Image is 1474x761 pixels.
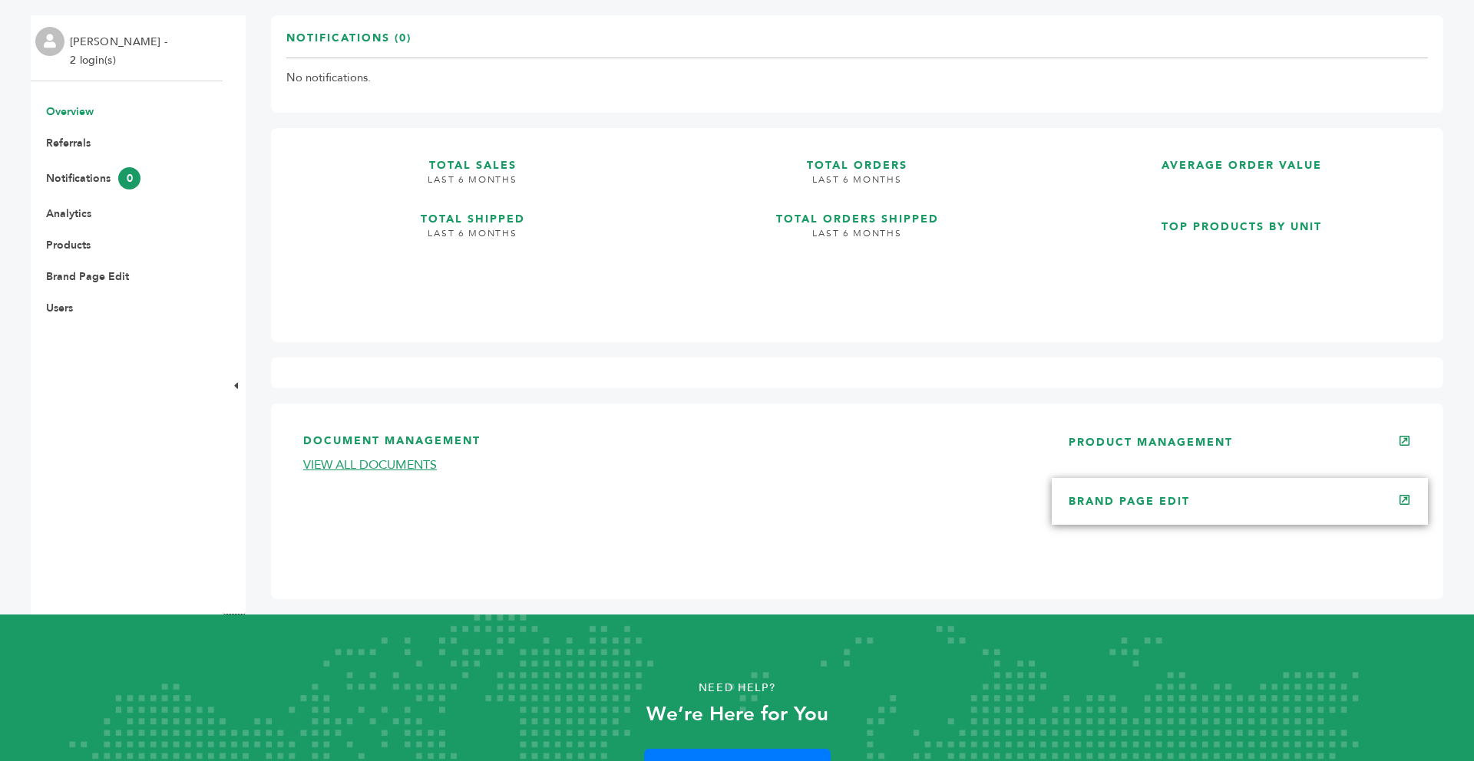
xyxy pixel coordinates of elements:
a: BRAND PAGE EDIT [1069,494,1190,509]
h4: LAST 6 MONTHS [286,227,659,252]
li: [PERSON_NAME] - 2 login(s) [70,33,171,70]
a: Brand Page Edit [46,269,129,284]
a: Analytics [46,206,91,221]
h3: TOTAL SHIPPED [286,197,659,227]
a: Users [46,301,73,315]
img: profile.png [35,27,64,56]
a: TOTAL ORDERS LAST 6 MONTHS TOTAL ORDERS SHIPPED LAST 6 MONTHS [671,143,1043,315]
h3: DOCUMENT MANAGEMENT [303,433,1023,457]
strong: We’re Here for You [646,700,828,728]
a: Products [46,238,91,252]
h4: LAST 6 MONTHS [671,173,1043,198]
a: VIEW ALL DOCUMENTS [303,456,437,473]
h3: AVERAGE ORDER VALUE [1056,143,1428,173]
a: TOTAL SALES LAST 6 MONTHS TOTAL SHIPPED LAST 6 MONTHS [286,143,659,315]
a: Notifications0 [46,171,140,186]
a: TOP PRODUCTS BY UNIT [1056,205,1428,315]
h3: TOP PRODUCTS BY UNIT [1056,205,1428,235]
span: 0 [118,167,140,189]
a: Overview [46,104,94,119]
h3: Notifications (0) [286,31,411,58]
a: PRODUCT MANAGEMENT [1069,435,1233,450]
h3: TOTAL ORDERS [671,143,1043,173]
h4: LAST 6 MONTHS [286,173,659,198]
p: Need Help? [74,677,1400,700]
h4: LAST 6 MONTHS [671,227,1043,252]
a: Referrals [46,136,91,150]
td: No notifications. [286,58,1428,98]
a: AVERAGE ORDER VALUE [1056,143,1428,193]
h3: TOTAL SALES [286,143,659,173]
h3: TOTAL ORDERS SHIPPED [671,197,1043,227]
